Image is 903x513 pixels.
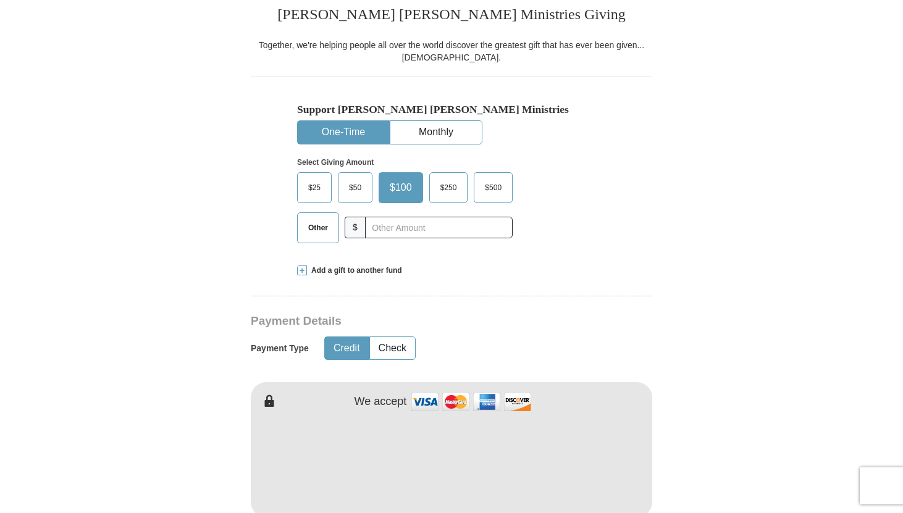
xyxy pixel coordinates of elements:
[390,121,482,144] button: Monthly
[355,395,407,409] h4: We accept
[307,265,402,276] span: Add a gift to another fund
[365,217,513,238] input: Other Amount
[302,219,334,237] span: Other
[343,178,367,197] span: $50
[479,178,508,197] span: $500
[251,343,309,354] h5: Payment Type
[409,388,533,415] img: credit cards accepted
[325,337,369,360] button: Credit
[251,314,566,328] h3: Payment Details
[384,178,418,197] span: $100
[297,158,374,167] strong: Select Giving Amount
[434,178,463,197] span: $250
[297,103,606,116] h5: Support [PERSON_NAME] [PERSON_NAME] Ministries
[345,217,366,238] span: $
[251,39,652,64] div: Together, we're helping people all over the world discover the greatest gift that has ever been g...
[302,178,327,197] span: $25
[370,337,415,360] button: Check
[298,121,389,144] button: One-Time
